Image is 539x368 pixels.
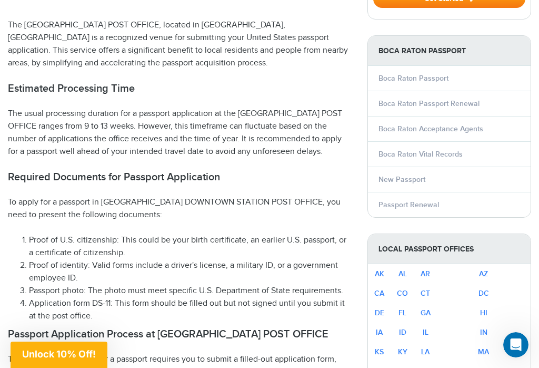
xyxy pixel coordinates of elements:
a: New Passport [378,175,425,184]
h2: Estimated Processing Time [8,82,352,95]
a: IL [423,328,428,337]
a: AR [421,269,430,278]
a: GA [421,308,431,317]
a: AL [398,269,407,278]
strong: Boca Raton Passport [368,36,531,66]
a: ID [399,328,406,337]
a: IA [376,328,383,337]
a: Boca Raton Acceptance Agents [378,124,483,133]
li: Proof of U.S. citizenship: This could be your birth certificate, an earlier U.S. passport, or a c... [29,234,352,259]
a: KS [375,347,384,356]
a: HI [480,308,487,317]
h2: Passport Application Process at [GEOGRAPHIC_DATA] POST OFFICE [8,328,352,341]
strong: Local Passport Offices [368,234,531,264]
a: Boca Raton Passport [378,74,448,83]
a: FL [398,308,406,317]
a: CO [397,289,408,298]
a: DE [375,308,384,317]
a: Boca Raton Vital Records [378,150,463,159]
a: KY [398,347,407,356]
a: AZ [479,269,488,278]
p: To apply for a passport in [GEOGRAPHIC_DATA] DOWNTOWN STATION POST OFFICE, you need to present th... [8,196,352,221]
a: Boca Raton Passport Renewal [378,99,480,108]
li: Proof of identity: Valid forms include a driver's license, a military ID, or a government employe... [29,259,352,285]
a: DC [478,289,489,298]
a: Passport Renewal [378,200,439,209]
div: Unlock 10% Off! [11,342,107,368]
span: Unlock 10% Off! [22,348,96,360]
a: MA [478,347,489,356]
a: IN [480,328,487,337]
a: LA [421,347,430,356]
p: The [GEOGRAPHIC_DATA] POST OFFICE, located in [GEOGRAPHIC_DATA], [GEOGRAPHIC_DATA] is a recognize... [8,19,352,70]
h2: Required Documents for Passport Application [8,171,352,183]
iframe: Intercom live chat [503,332,528,357]
a: CT [421,289,430,298]
a: AK [375,269,384,278]
li: Application form DS-11: This form should be filled out but not signed until you submit it at the ... [29,297,352,323]
a: CA [374,289,384,298]
p: The usual processing duration for a passport application at the [GEOGRAPHIC_DATA] POST OFFICE ran... [8,108,352,158]
li: Passport photo: The photo must meet specific U.S. Department of State requirements. [29,285,352,297]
